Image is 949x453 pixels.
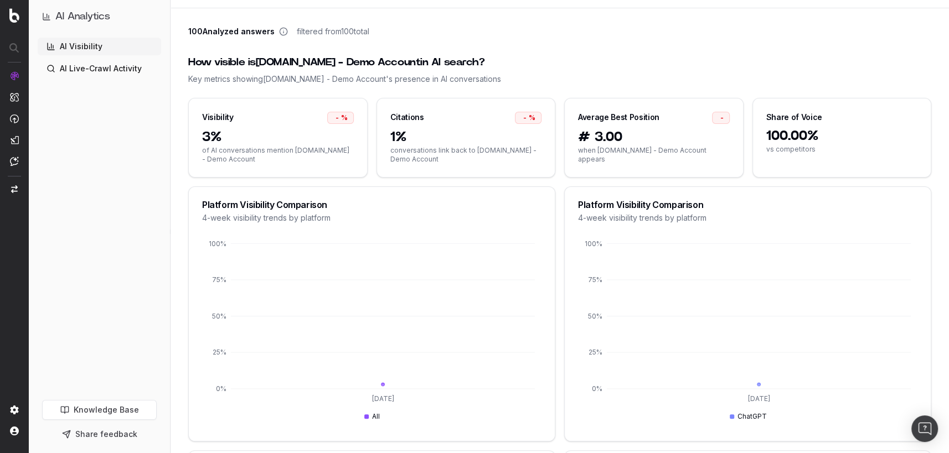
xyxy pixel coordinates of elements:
[188,26,275,37] span: 100 Analyzed answers
[766,112,822,123] div: Share of Voice
[213,348,226,356] tspan: 25%
[578,112,659,123] div: Average Best Position
[578,128,730,146] span: # 3.00
[212,312,226,320] tspan: 50%
[212,275,226,284] tspan: 75%
[216,384,226,393] tspan: 0%
[766,145,918,154] span: vs competitors
[766,127,918,145] span: 100.00%
[588,312,602,320] tspan: 50%
[911,415,938,442] div: Open Intercom Messenger
[10,157,19,166] img: Assist
[42,400,157,420] a: Knowledge Base
[730,412,767,421] div: ChatGPT
[38,60,161,77] a: AI Live-Crawl Activity
[297,26,369,37] span: filtered from 100 total
[202,128,354,146] span: 3%
[10,136,19,144] img: Studio
[529,113,535,122] span: %
[188,74,931,85] div: Key metrics showing [DOMAIN_NAME] - Demo Account 's presence in AI conversations
[38,38,161,55] a: AI Visibility
[390,128,542,146] span: 1%
[11,185,18,193] img: Switch project
[585,239,602,247] tspan: 100%
[341,113,348,122] span: %
[10,114,19,123] img: Activation
[202,212,541,223] div: 4-week visibility trends by platform
[712,112,730,124] div: -
[9,8,19,23] img: Botify logo
[42,9,157,24] button: AI Analytics
[10,405,19,414] img: Setting
[578,212,917,223] div: 4-week visibility trends by platform
[10,92,19,102] img: Intelligence
[209,239,226,247] tspan: 100%
[55,9,110,24] h1: AI Analytics
[390,112,424,123] div: Citations
[592,384,602,393] tspan: 0%
[42,424,157,444] button: Share feedback
[515,112,541,124] div: -
[10,71,19,80] img: Analytics
[578,146,730,164] span: when [DOMAIN_NAME] - Demo Account appears
[188,55,931,70] div: How visible is [DOMAIN_NAME] - Demo Account in AI search?
[202,112,234,123] div: Visibility
[202,200,541,209] div: Platform Visibility Comparison
[364,412,380,421] div: All
[202,146,354,164] span: of AI conversations mention [DOMAIN_NAME] - Demo Account
[372,394,394,403] tspan: [DATE]
[588,275,602,284] tspan: 75%
[327,112,354,124] div: -
[390,146,542,164] span: conversations link back to [DOMAIN_NAME] - Demo Account
[578,200,917,209] div: Platform Visibility Comparison
[10,426,19,435] img: My account
[589,348,602,356] tspan: 25%
[747,394,770,403] tspan: [DATE]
